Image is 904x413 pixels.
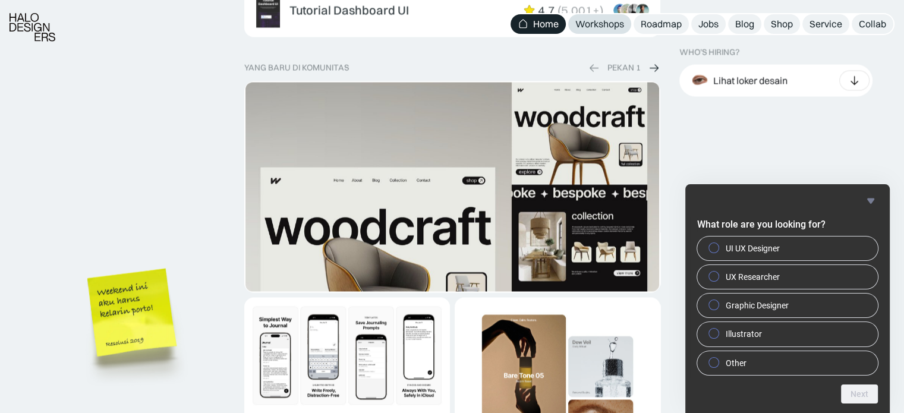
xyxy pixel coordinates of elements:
div: PEKAN 1 [607,62,641,72]
div: Collab [859,18,886,30]
div: Service [809,18,842,30]
a: Workshops [568,14,631,34]
div: 4.7 [538,3,555,17]
div: Lihat loker desain [713,74,788,87]
div: Roadmap [641,18,682,30]
span: Other [726,357,746,369]
a: Roadmap [634,14,689,34]
div: yang baru di komunitas [244,62,349,72]
div: Shop [771,18,793,30]
div: WHO’S HIRING? [679,48,739,58]
span: UI UX Designer [726,242,780,254]
button: Next question [841,384,878,403]
button: Hide survey [864,194,878,208]
a: Jobs [691,14,726,34]
a: Service [802,14,849,34]
span: UX Researcher [726,271,780,283]
div: Tutorial Dashboard UI [289,3,409,17]
img: Dynamic Image [245,298,449,412]
div: Workshops [575,18,624,30]
span: Graphic Designer [726,299,789,311]
div: ) [600,3,603,17]
a: Home [511,14,566,34]
div: What role are you looking for? [697,237,878,375]
div: What role are you looking for? [697,194,878,403]
h2: What role are you looking for? [697,217,878,232]
div: ( [557,3,561,17]
a: Collab [852,14,893,34]
a: Shop [764,14,800,34]
a: Blog [728,14,761,34]
div: 5,001+ [561,3,600,17]
div: Home [533,18,559,30]
div: Blog [735,18,754,30]
span: Illustrator [726,328,762,340]
a: Dynamic Image [244,81,660,292]
div: Jobs [698,18,719,30]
